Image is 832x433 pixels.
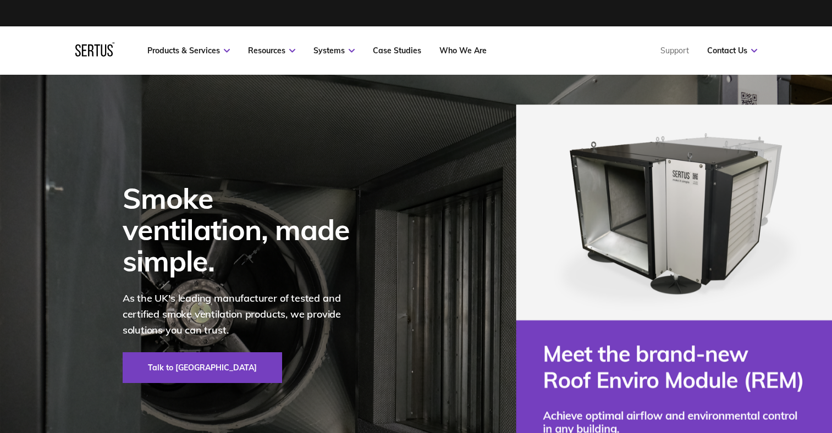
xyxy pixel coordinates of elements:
[313,46,355,55] a: Systems
[147,46,230,55] a: Products & Services
[707,46,757,55] a: Contact Us
[439,46,487,55] a: Who We Are
[248,46,295,55] a: Resources
[123,182,365,277] div: Smoke ventilation, made simple.
[123,291,365,338] p: As the UK's leading manufacturer of tested and certified smoke ventilation products, we provide s...
[373,46,421,55] a: Case Studies
[660,46,689,55] a: Support
[123,352,282,383] a: Talk to [GEOGRAPHIC_DATA]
